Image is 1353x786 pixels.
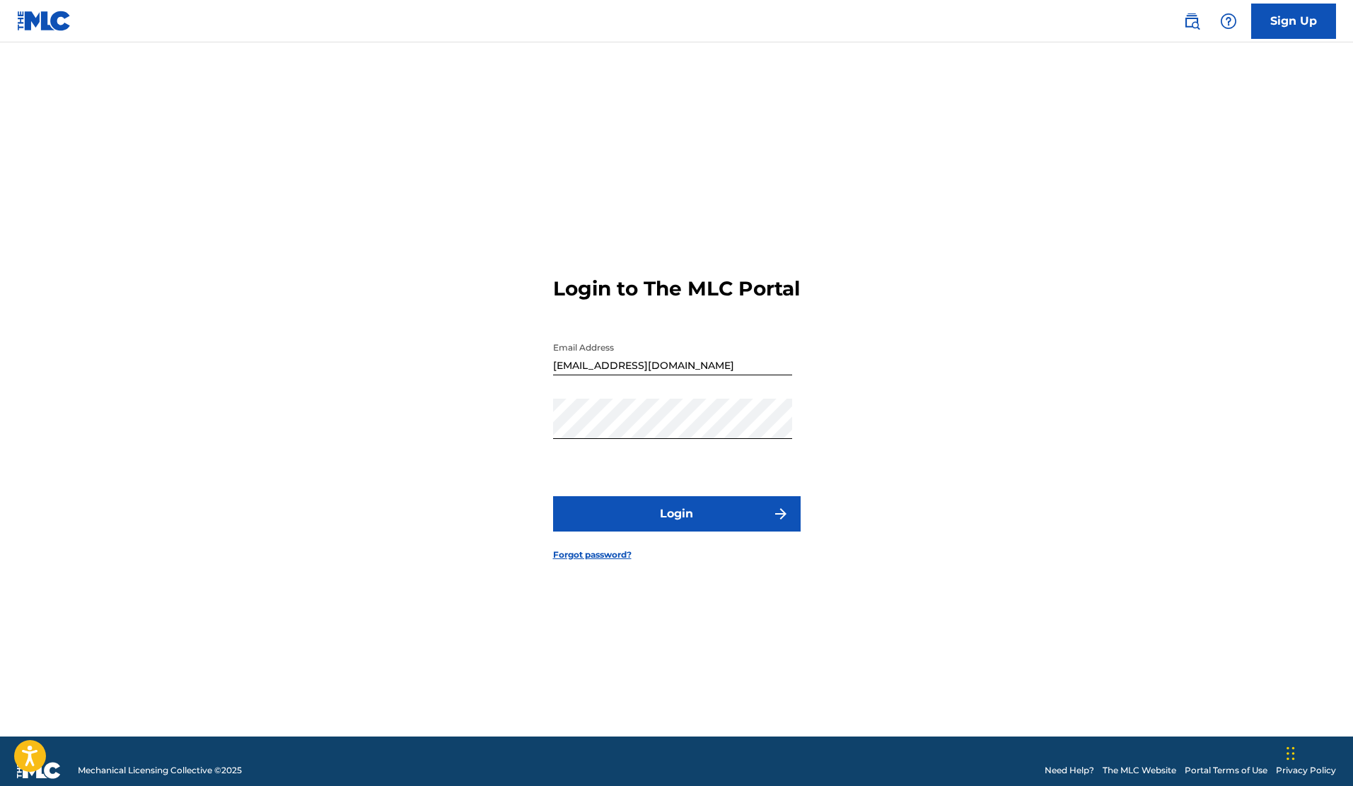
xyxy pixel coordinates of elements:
iframe: Chat Widget [1282,718,1353,786]
span: Mechanical Licensing Collective © 2025 [78,764,242,777]
a: Portal Terms of Use [1185,764,1267,777]
div: Help [1214,7,1243,35]
a: The MLC Website [1103,764,1176,777]
img: help [1220,13,1237,30]
button: Login [553,496,801,532]
img: MLC Logo [17,11,71,31]
a: Privacy Policy [1276,764,1336,777]
a: Sign Up [1251,4,1336,39]
a: Public Search [1178,7,1206,35]
h3: Login to The MLC Portal [553,276,800,301]
a: Forgot password? [553,549,632,561]
img: f7272a7cc735f4ea7f67.svg [772,505,789,522]
div: Drag [1287,732,1295,775]
img: search [1183,13,1200,30]
img: logo [17,762,61,779]
a: Need Help? [1045,764,1094,777]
